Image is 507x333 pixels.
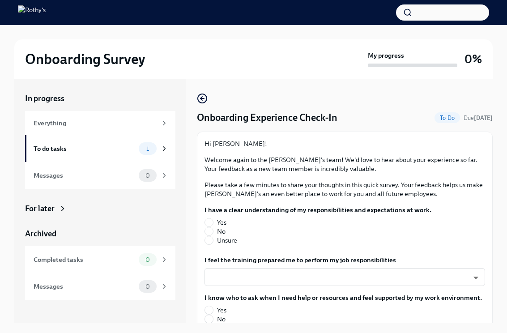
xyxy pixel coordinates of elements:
a: Messages0 [25,273,175,300]
a: Archived [25,228,175,239]
a: For later [25,203,175,214]
div: Messages [34,171,135,180]
a: Messages0 [25,162,175,189]
p: Hi [PERSON_NAME]! [205,139,485,148]
label: I know who to ask when I need help or resources and feel supported by my work environment. [205,293,482,302]
span: No [217,315,226,324]
p: Please take a few minutes to share your thoughts in this quick survey. Your feedback helps us mak... [205,180,485,198]
span: 0 [140,172,155,179]
h4: Onboarding Experience Check-In [197,111,337,124]
span: 0 [140,283,155,290]
span: Unsure [217,236,237,245]
div: Messages [34,282,135,291]
a: To do tasks1 [25,135,175,162]
div: To do tasks [34,144,135,154]
strong: My progress [368,51,404,60]
span: October 8th, 2025 09:00 [464,114,493,122]
a: Completed tasks0 [25,246,175,273]
span: 0 [140,256,155,263]
span: 1 [141,145,154,152]
div: Completed tasks [34,255,135,265]
span: Due [464,115,493,121]
h3: 0% [464,51,482,67]
strong: [DATE] [474,115,493,121]
p: Welcome again to the [PERSON_NAME]'s team! We'd love to hear about your experience so far. Your f... [205,155,485,173]
label: I feel the training prepared me to perform my job responsibilities [205,256,485,265]
span: Yes [217,306,226,315]
a: Everything [25,111,175,135]
span: No [217,227,226,236]
div: Everything [34,118,157,128]
img: Rothy's [18,5,46,20]
div: ​ [205,268,485,286]
span: To Do [435,115,460,121]
span: Yes [217,218,226,227]
div: For later [25,203,55,214]
label: I have a clear understanding of my responsibilities and expectations at work. [205,205,431,214]
a: In progress [25,93,175,104]
h2: Onboarding Survey [25,50,145,68]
